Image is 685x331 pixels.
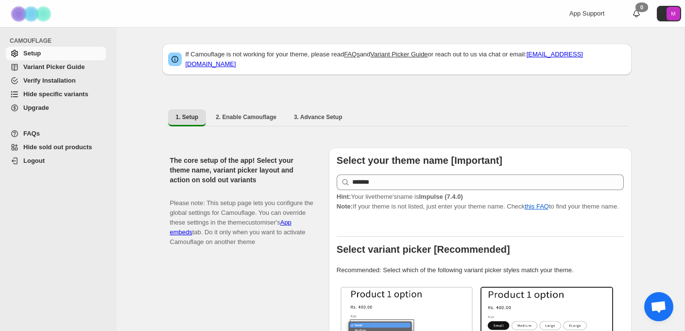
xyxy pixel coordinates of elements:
[6,60,106,74] a: Variant Picker Guide
[635,2,648,12] div: 0
[10,37,110,45] span: CAMOUFLAGE
[370,51,428,58] a: Variant Picker Guide
[419,193,462,200] strong: Impulse (7.4.0)
[170,189,313,247] p: Please note: This setup page lets you configure the global settings for Camouflage. You can overr...
[6,87,106,101] a: Hide specific variants
[525,203,549,210] a: this FAQ
[23,143,92,151] span: Hide sold out products
[6,140,106,154] a: Hide sold out products
[337,244,510,255] b: Select variant picker [Recommended]
[337,265,624,275] p: Recommended: Select which of the following variant picker styles match your theme.
[170,156,313,185] h2: The core setup of the app! Select your theme name, variant picker layout and action on sold out v...
[23,157,45,164] span: Logout
[337,155,502,166] b: Select your theme name [Important]
[294,113,342,121] span: 3. Advance Setup
[344,51,360,58] a: FAQs
[6,127,106,140] a: FAQs
[337,193,463,200] span: Your live theme's name is
[6,47,106,60] a: Setup
[6,101,106,115] a: Upgrade
[671,11,675,17] text: M
[23,104,49,111] span: Upgrade
[186,50,626,69] p: If Camouflage is not working for your theme, please read and or reach out to us via chat or email:
[569,10,604,17] span: App Support
[337,203,353,210] strong: Note:
[6,74,106,87] a: Verify Installation
[23,90,88,98] span: Hide specific variants
[176,113,199,121] span: 1. Setup
[337,193,351,200] strong: Hint:
[667,7,680,20] span: Avatar with initials M
[216,113,276,121] span: 2. Enable Camouflage
[23,50,41,57] span: Setup
[657,6,681,21] button: Avatar with initials M
[644,292,673,321] div: Open chat
[6,154,106,168] a: Logout
[23,77,76,84] span: Verify Installation
[632,9,641,18] a: 0
[23,63,85,70] span: Variant Picker Guide
[23,130,40,137] span: FAQs
[8,0,56,27] img: Camouflage
[337,192,624,211] p: If your theme is not listed, just enter your theme name. Check to find your theme name.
